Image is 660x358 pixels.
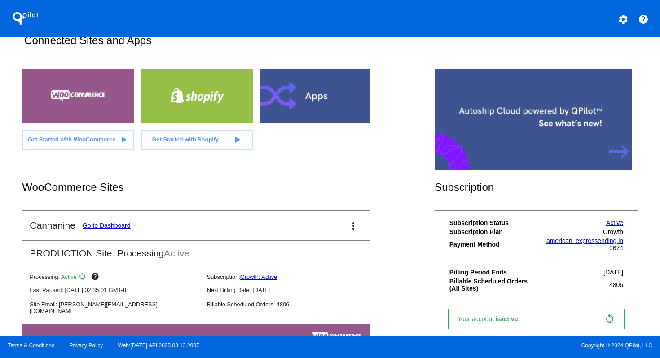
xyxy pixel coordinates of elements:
[449,219,537,227] th: Subscription Status
[458,315,529,323] span: Your account is
[30,301,199,314] p: Site Email: [PERSON_NAME][EMAIL_ADDRESS][DOMAIN_NAME]
[638,14,649,25] mat-icon: help
[207,287,377,293] p: Next Billing Date: [DATE]
[348,221,359,231] mat-icon: more_vert
[448,309,625,329] a: Your account isactive! sync
[312,332,361,342] img: c53aa0e5-ae75-48aa-9bee-956650975ee5
[164,248,189,258] span: Active
[338,342,652,349] span: Copyright © 2024 QPilot, LLC
[30,272,199,283] p: Processing:
[141,130,253,150] a: Get Started with Shopify
[435,181,638,194] h2: Subscription
[24,34,633,54] h2: Connected Sites and Apps
[30,287,199,293] p: Last Paused: [DATE] 02:35:01 GMT-8
[22,181,435,194] h2: WooCommerce Sites
[118,134,129,145] mat-icon: play_arrow
[449,237,537,252] th: Payment Method
[603,269,623,276] span: [DATE]
[30,220,75,231] h2: Cannanine
[546,237,623,252] a: american_expressending in 9674
[449,277,537,292] th: Billable Scheduled Orders (All Sites)
[22,130,134,150] a: Get Started with WooCommerce
[618,14,629,25] mat-icon: settings
[546,237,598,244] span: american_express
[8,342,54,349] a: Terms & Conditions
[70,342,103,349] a: Privacy Policy
[118,342,199,349] a: Web:[DATE] API:2025.08.13.2007
[207,301,377,308] p: Billable Scheduled Orders: 4806
[609,281,623,288] span: 4806
[232,134,242,145] mat-icon: play_arrow
[152,136,219,143] span: Get Started with Shopify
[606,219,623,226] a: Active
[61,274,77,280] span: Active
[604,314,615,324] mat-icon: sync
[22,241,370,259] h2: PRODUCTION Site: Processing
[449,268,537,276] th: Billing Period Ends
[8,9,44,27] h1: QPilot
[78,272,89,283] mat-icon: sync
[603,228,623,235] span: Growth
[31,335,139,342] h4: Site Id: 582 | [URL][DOMAIN_NAME]
[500,315,524,323] span: active!
[91,272,101,283] mat-icon: help
[28,136,115,143] span: Get Started with WooCommerce
[240,274,277,280] a: Growth: Active
[83,222,131,229] a: Go to Dashboard
[207,274,377,280] p: Subscription:
[449,228,537,236] th: Subscription Plan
